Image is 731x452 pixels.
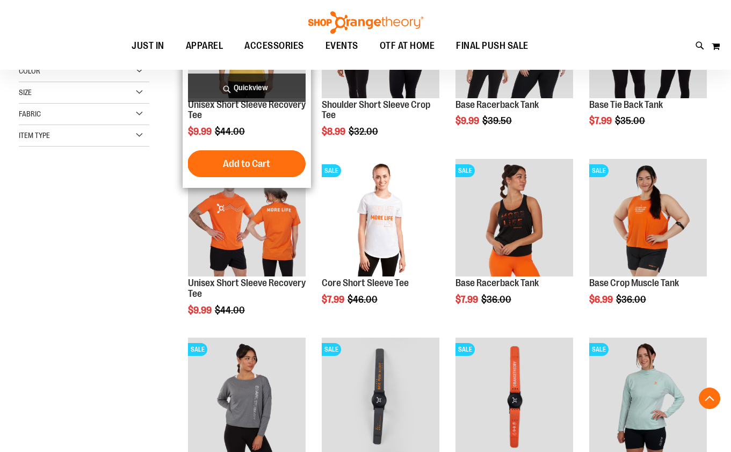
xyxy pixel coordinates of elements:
span: $44.00 [215,126,247,137]
span: $6.99 [589,294,614,305]
div: product [183,154,311,343]
span: $9.99 [188,305,213,316]
span: $7.99 [322,294,346,305]
img: Product image for Base Crop Muscle Tank [589,159,707,276]
span: EVENTS [325,34,358,58]
a: OTF AT HOME [369,34,446,59]
a: Unisex Short Sleeve Recovery Tee [188,99,306,121]
a: Core Short Sleeve Tee [322,278,409,288]
span: SALE [589,343,609,356]
span: JUST IN [132,34,164,58]
span: SALE [455,343,475,356]
span: $46.00 [348,294,379,305]
span: Color [19,67,40,75]
span: $36.00 [481,294,513,305]
span: $8.99 [322,126,347,137]
div: product [450,154,578,332]
span: OTF AT HOME [380,34,435,58]
div: product [316,154,445,332]
span: $36.00 [616,294,648,305]
a: Shoulder Short Sleeve Crop Tee [322,99,430,121]
a: APPAREL [175,34,234,59]
img: Shop Orangetheory [307,11,425,34]
span: $35.00 [615,115,647,126]
a: Product image for Core Short Sleeve TeeSALE [322,159,439,278]
span: $39.50 [482,115,513,126]
span: FINAL PUSH SALE [456,34,529,58]
a: Base Crop Muscle Tank [589,278,679,288]
a: Product image for Base Racerback TankSALE [455,159,573,278]
img: Product image for Unisex Short Sleeve Recovery Tee [188,159,306,276]
button: Add to Cart [187,150,306,177]
span: $44.00 [215,305,247,316]
span: SALE [188,343,207,356]
a: EVENTS [315,34,369,59]
a: JUST IN [121,34,175,59]
span: $9.99 [455,115,481,126]
button: Back To Top [699,388,720,409]
span: SALE [589,164,609,177]
span: SALE [322,343,341,356]
a: Base Tie Back Tank [589,99,663,110]
a: Product image for Unisex Short Sleeve Recovery TeeSALE [188,159,306,278]
a: FINAL PUSH SALE [445,34,539,58]
a: Base Racerback Tank [455,99,539,110]
span: SALE [455,164,475,177]
span: Fabric [19,110,41,118]
span: SALE [322,164,341,177]
span: APPAREL [186,34,223,58]
span: $32.00 [349,126,380,137]
span: Size [19,88,32,97]
span: $7.99 [589,115,613,126]
span: ACCESSORIES [244,34,304,58]
div: product [584,154,712,332]
span: Item Type [19,131,50,140]
a: Product image for Base Crop Muscle TankSALE [589,159,707,278]
span: $9.99 [188,126,213,137]
a: ACCESSORIES [234,34,315,59]
a: Unisex Short Sleeve Recovery Tee [188,278,306,299]
a: Base Racerback Tank [455,278,539,288]
a: Quickview [188,74,306,102]
span: $7.99 [455,294,480,305]
img: Product image for Base Racerback Tank [455,159,573,276]
img: Product image for Core Short Sleeve Tee [322,159,439,276]
span: Add to Cart [223,158,270,170]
